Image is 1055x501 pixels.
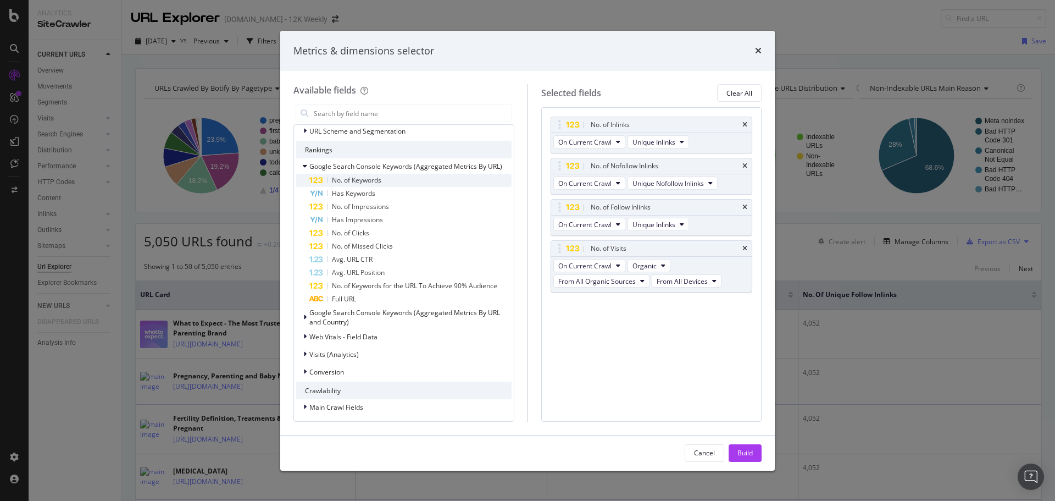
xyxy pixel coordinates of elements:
[332,189,375,198] span: Has Keywords
[591,202,651,213] div: No. of Follow Inlinks
[553,259,625,272] button: On Current Crawl
[729,444,762,462] button: Build
[541,87,601,100] div: Selected fields
[558,277,636,286] span: From All Organic Sources
[737,448,753,458] div: Build
[591,161,658,172] div: No. of Nofollow Inlinks
[685,444,724,462] button: Cancel
[628,177,718,190] button: Unique Nofollow Inlinks
[717,84,762,102] button: Clear All
[742,122,747,128] div: times
[1018,464,1044,490] div: Open Intercom Messenger
[551,158,753,195] div: No. of Nofollow InlinkstimesOn Current CrawlUnique Nofollow Inlinks
[553,135,625,148] button: On Current Crawl
[558,261,612,271] span: On Current Crawl
[742,245,747,252] div: times
[632,137,675,147] span: Unique Inlinks
[558,179,612,188] span: On Current Crawl
[632,179,704,188] span: Unique Nofollow Inlinks
[558,137,612,147] span: On Current Crawl
[280,31,775,471] div: modal
[628,218,689,231] button: Unique Inlinks
[332,241,393,251] span: No. of Missed Clicks
[332,255,373,264] span: Avg. URL CTR
[591,243,626,254] div: No. of Visits
[309,332,377,342] span: Web Vitals - Field Data
[553,177,625,190] button: On Current Crawl
[742,204,747,211] div: times
[628,135,689,148] button: Unique Inlinks
[293,44,434,58] div: Metrics & dimensions selector
[558,220,612,229] span: On Current Crawl
[309,308,500,327] span: Google Search Console Keywords (Aggregated Metrics By URL and Country)
[652,274,721,288] button: From All Devices
[628,259,670,272] button: Organic
[694,448,715,458] div: Cancel
[742,163,747,169] div: times
[553,218,625,231] button: On Current Crawl
[332,215,383,224] span: Has Impressions
[553,274,649,288] button: From All Organic Sources
[755,44,762,58] div: times
[293,84,356,96] div: Available fields
[726,89,752,98] div: Clear All
[309,126,406,136] span: URL Scheme and Segmentation
[313,105,512,122] input: Search by field name
[296,382,512,399] div: Crawlability
[551,240,753,293] div: No. of VisitstimesOn Current CrawlOrganicFrom All Organic SourcesFrom All Devices
[551,117,753,153] div: No. of InlinkstimesOn Current CrawlUnique Inlinks
[309,367,344,377] span: Conversion
[332,281,497,290] span: No. of Keywords for the URL To Achieve 90% Audience
[309,162,502,171] span: Google Search Console Keywords (Aggregated Metrics By URL)
[332,294,356,304] span: Full URL
[551,199,753,236] div: No. of Follow InlinkstimesOn Current CrawlUnique Inlinks
[296,141,512,158] div: Rankings
[632,261,657,271] span: Organic
[332,175,381,185] span: No. of Keywords
[332,268,385,277] span: Avg. URL Position
[332,202,389,211] span: No. of Impressions
[657,277,708,286] span: From All Devices
[632,220,675,229] span: Unique Inlinks
[309,403,363,412] span: Main Crawl Fields
[309,350,359,359] span: Visits (Analytics)
[309,420,381,430] span: Crawls and Visits (Logs)
[332,228,369,238] span: No. of Clicks
[591,119,630,130] div: No. of Inlinks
